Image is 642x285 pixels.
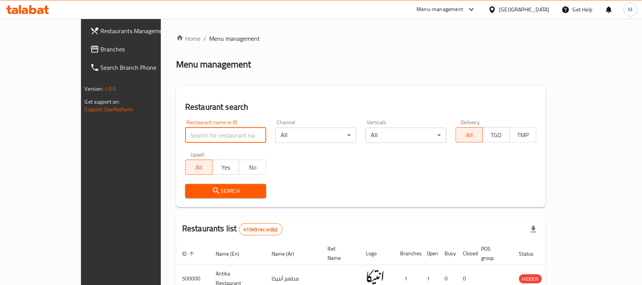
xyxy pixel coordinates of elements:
[524,220,543,239] div: Export file
[519,275,542,283] span: HIDDEN
[212,160,240,175] button: Yes
[185,101,537,113] h2: Restaurant search
[239,223,283,235] div: Total records count
[209,34,260,43] span: Menu management
[456,127,483,142] button: All
[417,5,464,14] div: Menu-management
[510,127,537,142] button: TMP
[457,242,475,265] th: Closed
[84,22,188,40] a: Restaurants Management
[461,120,480,125] label: Delivery
[85,84,103,94] span: Version:
[327,244,351,263] span: Ref. Name
[275,128,356,143] div: All
[365,128,447,143] div: All
[101,26,182,35] span: Restaurants Management
[203,34,206,43] li: /
[519,249,544,258] span: Status
[239,160,266,175] button: No
[239,226,282,233] span: 41049 record(s)
[394,242,421,265] th: Branches
[101,45,182,54] span: Branches
[85,97,120,107] span: Get support on:
[101,63,182,72] span: Search Branch Phone
[84,40,188,58] a: Branches
[105,84,116,94] span: 1.0.0
[513,130,534,141] span: TMP
[176,58,251,70] h2: Menu management
[182,223,283,235] h2: Restaurants list
[439,242,457,265] th: Busy
[185,128,266,143] input: Search for restaurant name or ID..
[216,162,237,173] span: Yes
[191,152,205,157] label: Upsell
[483,127,510,142] button: TGO
[182,249,197,258] span: ID
[459,130,480,141] span: All
[421,242,439,265] th: Open
[189,162,210,173] span: All
[499,5,550,14] div: [GEOGRAPHIC_DATA]
[481,244,504,263] span: POS group
[185,160,213,175] button: All
[272,249,304,258] span: Name (Ar)
[185,184,266,198] button: Search
[360,242,394,265] th: Logo
[176,34,200,43] a: Home
[628,5,633,14] span: M
[216,249,249,258] span: Name (En)
[486,130,507,141] span: TGO
[84,58,188,77] a: Search Branch Phone
[85,104,133,114] a: Support.OpsPlatform
[242,162,263,173] span: No
[176,34,546,43] nav: breadcrumb
[191,186,260,196] span: Search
